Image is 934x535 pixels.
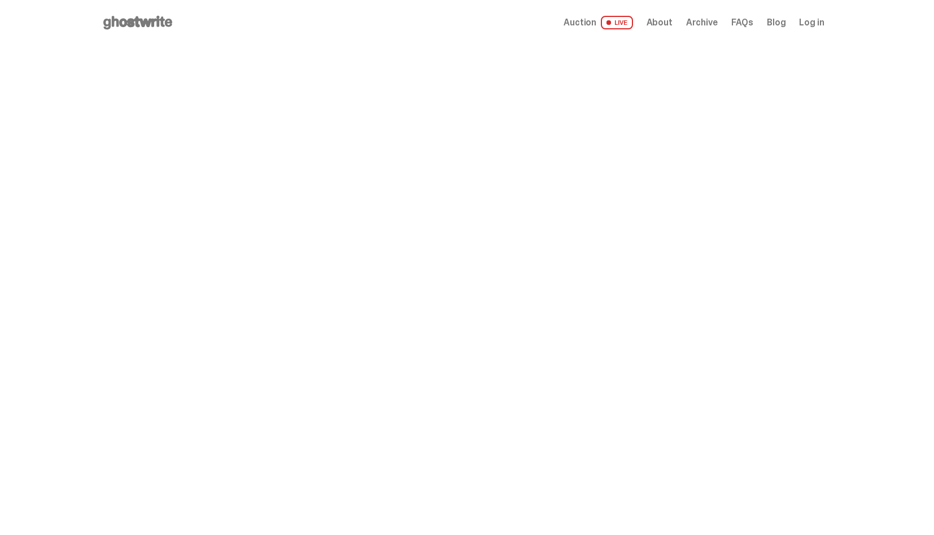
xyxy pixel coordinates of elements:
[686,18,718,27] a: Archive
[564,16,632,29] a: Auction LIVE
[799,18,824,27] a: Log in
[601,16,633,29] span: LIVE
[731,18,753,27] a: FAQs
[564,18,596,27] span: Auction
[647,18,673,27] a: About
[767,18,785,27] a: Blog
